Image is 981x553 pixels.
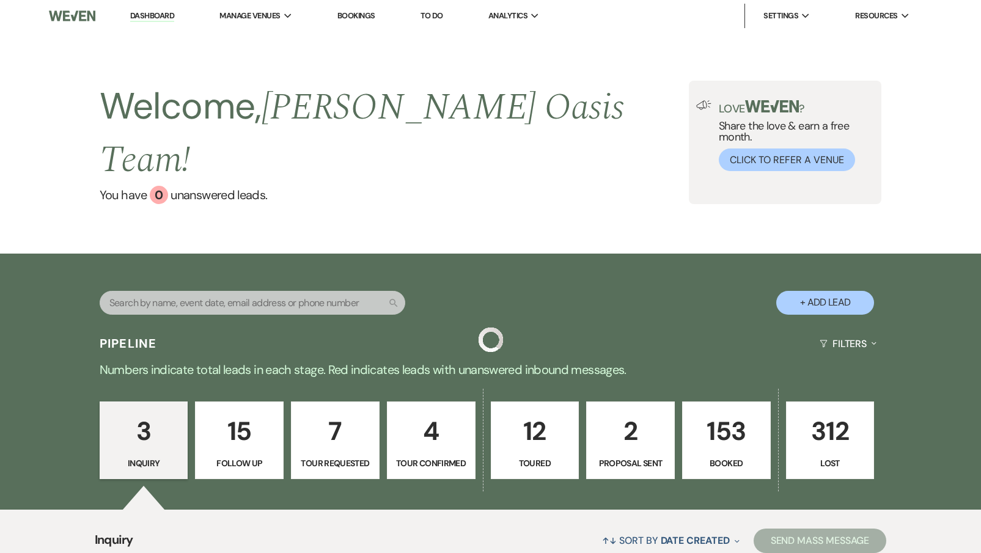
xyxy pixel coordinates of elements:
[291,401,380,480] a: 7Tour Requested
[108,456,180,470] p: Inquiry
[586,401,675,480] a: 2Proposal Sent
[395,456,468,470] p: Tour Confirmed
[100,81,689,186] h2: Welcome,
[594,411,667,452] p: 2
[51,360,931,379] p: Numbers indicate total leads in each stage. Red indicates leads with unanswered inbound messages.
[299,411,372,452] p: 7
[49,3,95,29] img: Weven Logo
[690,411,763,452] p: 153
[499,411,571,452] p: 12
[219,10,280,22] span: Manage Venues
[479,328,503,352] img: loading spinner
[203,456,276,470] p: Follow Up
[602,534,617,547] span: ↑↓
[855,10,897,22] span: Resources
[488,10,527,22] span: Analytics
[499,456,571,470] p: Toured
[395,411,468,452] p: 4
[299,456,372,470] p: Tour Requested
[100,335,157,352] h3: Pipeline
[491,401,579,480] a: 12Toured
[754,529,887,553] button: Send Mass Message
[815,328,881,360] button: Filters
[130,10,174,22] a: Dashboard
[594,456,667,470] p: Proposal Sent
[763,10,798,22] span: Settings
[421,10,443,21] a: To Do
[711,100,874,171] div: Share the love & earn a free month.
[150,186,168,204] div: 0
[661,534,730,547] span: Date Created
[776,291,874,315] button: + Add Lead
[387,401,476,480] a: 4Tour Confirmed
[203,411,276,452] p: 15
[794,456,867,470] p: Lost
[100,186,689,204] a: You have 0 unanswered leads.
[786,401,875,480] a: 312Lost
[100,79,625,188] span: [PERSON_NAME] Oasis Team !
[745,100,799,112] img: weven-logo-green.svg
[719,148,855,171] button: Click to Refer a Venue
[696,100,711,110] img: loud-speaker-illustration.svg
[337,10,375,21] a: Bookings
[100,291,405,315] input: Search by name, event date, email address or phone number
[794,411,867,452] p: 312
[719,100,874,114] p: Love ?
[195,401,284,480] a: 15Follow Up
[100,401,188,480] a: 3Inquiry
[108,411,180,452] p: 3
[690,456,763,470] p: Booked
[682,401,771,480] a: 153Booked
